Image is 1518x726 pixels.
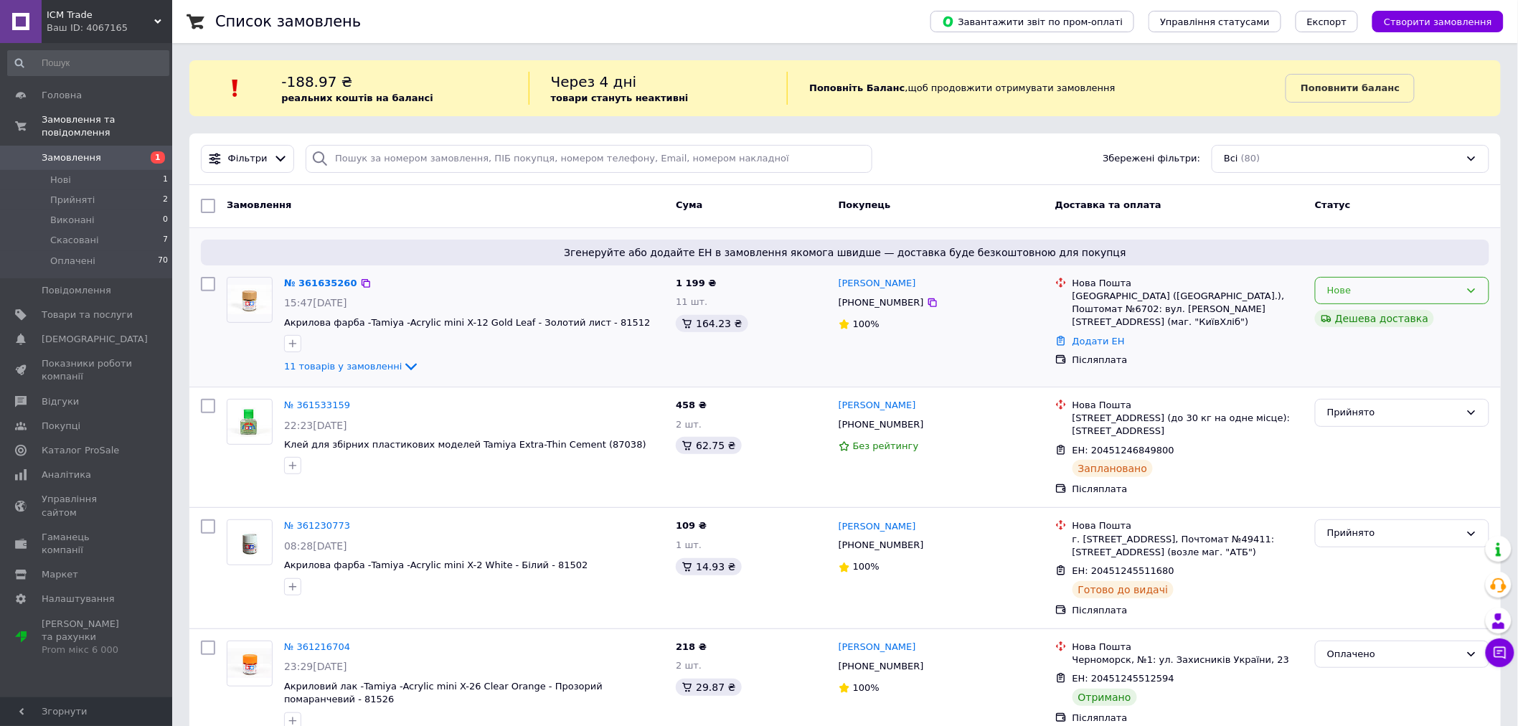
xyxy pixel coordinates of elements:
button: Чат з покупцем [1486,638,1514,667]
span: Прийняті [50,194,95,207]
span: 100% [853,319,880,329]
a: Акрилова фарба -Tamiya -Acrylic mini X-2 White - Білий - 81502 [284,560,588,570]
span: 23:29[DATE] [284,661,347,672]
span: ЕН: 20451245511680 [1072,565,1174,576]
div: 62.75 ₴ [676,437,741,454]
div: Prom мікс 6 000 [42,643,133,656]
span: Через 4 дні [551,73,637,90]
a: Фото товару [227,641,273,687]
a: Додати ЕН [1072,336,1125,346]
div: Післяплата [1072,604,1303,617]
div: [STREET_ADDRESS] (до 30 кг на одне місце): [STREET_ADDRESS] [1072,412,1303,438]
span: 109 ₴ [676,520,707,531]
div: 29.87 ₴ [676,679,741,696]
span: 2 шт. [676,419,702,430]
span: 15:47[DATE] [284,297,347,308]
a: Акриловий лак -Tamiya -Acrylic mini X-26 Clear Orange - Прозорий помаранчевий - 81526 [284,681,603,705]
span: Показники роботи компанії [42,357,133,383]
span: Оплачені [50,255,95,268]
div: Нова Пошта [1072,399,1303,412]
span: 0 [163,214,168,227]
span: Без рейтингу [853,440,919,451]
span: Експорт [1307,16,1347,27]
span: Завантажити звіт по пром-оплаті [942,15,1123,28]
span: Маркет [42,568,78,581]
span: 218 ₴ [676,641,707,652]
span: Всі [1224,152,1238,166]
span: Повідомлення [42,284,111,297]
a: [PERSON_NAME] [839,277,916,291]
b: реальних коштів на балансі [281,93,433,103]
a: Поповнити баланс [1286,74,1415,103]
img: Фото товару [227,285,272,314]
span: Створити замовлення [1384,16,1492,27]
div: Заплановано [1072,460,1154,477]
div: Нова Пошта [1072,519,1303,532]
span: Скасовані [50,234,99,247]
div: Ваш ID: 4067165 [47,22,172,34]
span: Доставка та оплата [1055,199,1161,210]
span: ICM Trade [47,9,154,22]
a: [PERSON_NAME] [839,641,916,654]
img: :exclamation: [225,77,246,99]
div: г. [STREET_ADDRESS], Почтомат №49411: [STREET_ADDRESS] (возле маг. "АТБ") [1072,533,1303,559]
a: Фото товару [227,519,273,565]
a: № 361216704 [284,641,350,652]
span: 1 199 ₴ [676,278,716,288]
a: [PERSON_NAME] [839,520,916,534]
span: Аналітика [42,468,91,481]
a: Акрилова фарба -Tamiya -Acrylic mini X-12 Gold Leaf - Золотий лист - 81512 [284,317,651,328]
span: Управління сайтом [42,493,133,519]
span: Управління статусами [1160,16,1270,27]
div: Прийнято [1327,405,1460,420]
span: Відгуки [42,395,79,408]
span: [PERSON_NAME] та рахунки [42,618,133,657]
span: Нові [50,174,71,187]
span: 08:28[DATE] [284,540,347,552]
div: Готово до видачі [1072,581,1174,598]
input: Пошук за номером замовлення, ПІБ покупця, номером телефону, Email, номером накладної [306,145,872,173]
span: [DEMOGRAPHIC_DATA] [42,333,148,346]
div: 164.23 ₴ [676,315,748,332]
span: Гаманець компанії [42,531,133,557]
span: 100% [853,561,880,572]
a: Клей для збірних пластикових моделей Tamiya Extra-Thin Cement (87038) [284,439,646,450]
div: Післяплата [1072,354,1303,367]
a: № 361635260 [284,278,357,288]
span: Замовлення та повідомлення [42,113,172,139]
b: Поповніть Баланс [809,82,905,93]
a: Створити замовлення [1358,16,1504,27]
span: 7 [163,234,168,247]
div: Оплачено [1327,647,1460,662]
a: Фото товару [227,277,273,323]
span: Покупці [42,420,80,433]
span: Замовлення [227,199,291,210]
div: Прийнято [1327,526,1460,541]
span: Налаштування [42,593,115,605]
div: , щоб продовжити отримувати замовлення [787,72,1286,105]
div: [PHONE_NUMBER] [836,657,927,676]
button: Управління статусами [1149,11,1281,32]
a: Фото товару [227,399,273,445]
a: [PERSON_NAME] [839,399,916,412]
span: Покупець [839,199,891,210]
button: Завантажити звіт по пром-оплаті [930,11,1134,32]
a: № 361533159 [284,400,350,410]
span: Фільтри [228,152,268,166]
span: Товари та послуги [42,308,133,321]
button: Створити замовлення [1372,11,1504,32]
span: 1 шт. [676,539,702,550]
img: Фото товару [227,528,272,557]
div: Нова Пошта [1072,277,1303,290]
span: ЕН: 20451246849800 [1072,445,1174,456]
span: 1 [151,151,165,164]
div: Післяплата [1072,712,1303,725]
button: Експорт [1296,11,1359,32]
span: ЕН: 20451245512594 [1072,673,1174,684]
img: Фото товару [227,407,272,437]
div: Післяплата [1072,483,1303,496]
div: [PHONE_NUMBER] [836,293,927,312]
